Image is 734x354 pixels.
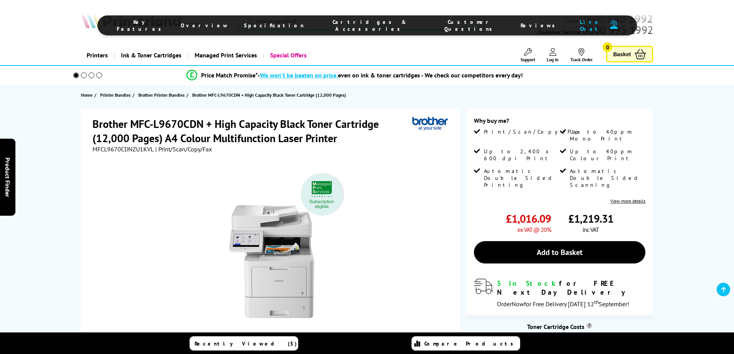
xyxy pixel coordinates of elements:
[547,57,559,62] span: Log In
[583,226,599,233] span: inc VAT
[192,91,348,99] a: Brother MFC-L9670CDN + High Capacity Black Toner Cartridge (12,000 Pages)
[466,323,653,331] div: Toner Cartridge Costs
[196,168,347,319] img: Brother MFC-L9670CDN + High Capacity Black Toner Cartridge (12,000 Pages)
[412,117,448,131] img: Brother
[114,45,187,65] a: Ink & Toner Cartridges
[606,46,653,62] a: Basket 0
[201,71,258,79] span: Price Match Promise*
[574,18,606,32] span: Live Chat
[497,300,629,308] span: Order for Free Delivery [DATE] 12 September!
[244,22,304,29] span: Specification
[192,91,346,99] span: Brother MFC-L9670CDN + High Capacity Black Toner Cartridge (12,000 Pages)
[81,91,92,99] span: Home
[570,168,644,188] span: Automatic Double Sided Scanning
[100,91,133,99] a: Printer Bundles
[521,22,559,29] span: Reviews
[586,323,592,329] sup: Cost per page
[258,71,523,79] div: - even on ink & toner cartridges - We check our competitors every day!
[610,20,618,29] img: user-headset-duotone.svg
[263,45,312,65] a: Special Offers
[521,57,535,62] span: Support
[424,340,517,347] span: Compare Products
[594,299,599,305] sup: th
[570,48,593,62] a: Track Order
[81,45,114,65] a: Printers
[474,279,645,307] div: modal_delivery
[260,71,338,79] span: We won’t be beaten on price,
[610,198,645,204] a: View more details
[512,300,524,308] span: Now
[570,128,644,142] span: Up to 40ppm Mono Print
[138,91,186,99] a: Brother Printer Bundles
[570,148,644,162] span: Up to 40ppm Colour Print
[517,226,551,233] span: ex VAT @ 20%
[155,145,212,153] span: | Print/Scan/Copy/Fax
[568,211,613,226] span: £1,219.31
[187,45,263,65] a: Managed Print Services
[92,145,154,153] span: MFCL9670CDNZU1KVL
[121,45,181,65] span: Ink & Toner Cartridges
[138,91,185,99] span: Brother Printer Bundles
[435,18,505,32] span: Customer Questions
[497,279,559,288] span: 5 In Stock
[4,157,12,197] span: Product Finder
[195,340,297,347] span: Recently Viewed (5)
[190,336,298,351] a: Recently Viewed (5)
[547,48,559,62] a: Log In
[474,241,645,263] a: Add to Basket
[497,279,645,297] div: for FREE Next Day Delivery
[506,211,551,226] span: £1,016.09
[484,168,558,188] span: Automatic Double Sided Printing
[319,18,420,32] span: Cartridges & Accessories
[474,117,645,128] div: Why buy me?
[81,91,94,99] a: Home
[181,22,228,29] span: Overview
[484,128,583,135] span: Print/Scan/Copy/Fax
[412,336,520,351] a: Compare Products
[100,91,131,99] span: Printer Bundles
[613,49,631,59] span: Basket
[117,18,165,32] span: Key Features
[521,48,535,62] a: Support
[603,42,612,52] span: 0
[484,148,558,162] span: Up to 2,400 x 600 dpi Print
[63,69,647,82] li: modal_Promise
[92,117,412,145] h1: Brother MFC-L9670CDN + High Capacity Black Toner Cartridge (12,000 Pages) A4 Colour Multifunction...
